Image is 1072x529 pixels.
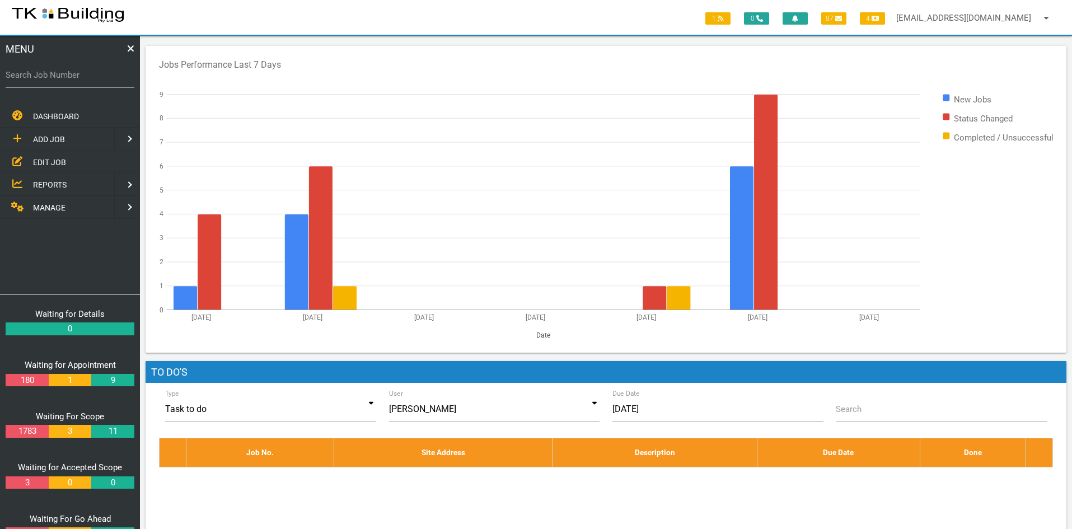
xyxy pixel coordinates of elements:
[91,476,134,489] a: 0
[526,313,545,321] text: [DATE]
[612,388,640,399] label: Due Date
[160,234,163,242] text: 3
[11,6,125,24] img: s3file
[33,135,65,144] span: ADD JOB
[33,112,79,121] span: DASHBOARD
[836,403,862,416] label: Search
[91,374,134,387] a: 9
[636,313,656,321] text: [DATE]
[191,313,211,321] text: [DATE]
[146,361,1066,383] h1: To Do's
[49,374,91,387] a: 1
[389,388,403,399] label: User
[6,69,134,82] label: Search Job Number
[920,438,1026,467] th: Done
[33,203,65,212] span: MANAGE
[160,138,163,146] text: 7
[553,438,757,467] th: Description
[6,322,134,335] a: 0
[954,132,1054,142] text: Completed / Unsuccessful
[954,94,991,104] text: New Jobs
[954,113,1013,123] text: Status Changed
[160,306,163,313] text: 0
[303,313,322,321] text: [DATE]
[536,331,550,339] text: Date
[414,313,434,321] text: [DATE]
[334,438,553,467] th: Site Address
[6,425,48,438] a: 1783
[6,41,34,57] span: MENU
[6,374,48,387] a: 180
[748,313,767,321] text: [DATE]
[705,12,731,25] span: 1
[25,360,116,370] a: Waiting for Appointment
[36,411,104,422] a: Waiting For Scope
[49,476,91,489] a: 0
[160,114,163,122] text: 8
[165,388,179,399] label: Type
[33,157,66,166] span: EDIT JOB
[757,438,920,467] th: Due Date
[160,162,163,170] text: 6
[160,90,163,98] text: 9
[6,476,48,489] a: 3
[160,282,163,289] text: 1
[859,313,879,321] text: [DATE]
[18,462,122,472] a: Waiting for Accepted Scope
[160,186,163,194] text: 5
[33,180,67,189] span: REPORTS
[91,425,134,438] a: 11
[160,258,163,265] text: 2
[860,12,885,25] span: 4
[35,309,105,319] a: Waiting for Details
[186,438,334,467] th: Job No.
[821,12,846,25] span: 87
[159,59,281,70] text: Jobs Performance Last 7 Days
[30,514,111,524] a: Waiting For Go Ahead
[49,425,91,438] a: 3
[160,210,163,218] text: 4
[744,12,769,25] span: 0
